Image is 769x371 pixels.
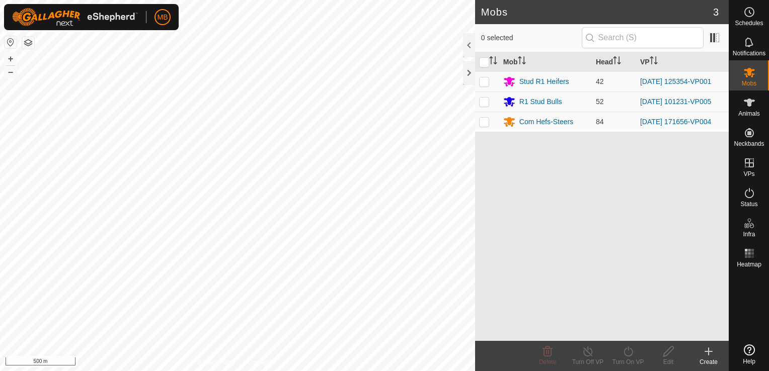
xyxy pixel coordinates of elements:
span: 84 [596,118,604,126]
a: Privacy Policy [198,358,236,367]
div: Turn On VP [608,357,648,366]
span: Help [743,358,755,364]
button: + [5,53,17,65]
p-sorticon: Activate to sort [613,58,621,66]
button: Reset Map [5,36,17,48]
span: Status [740,201,757,207]
span: 42 [596,77,604,85]
button: Map Layers [22,37,34,49]
p-sorticon: Activate to sort [489,58,497,66]
a: [DATE] 171656-VP004 [640,118,711,126]
a: Contact Us [248,358,277,367]
span: Mobs [742,80,756,86]
a: Help [729,340,769,368]
a: [DATE] 101231-VP005 [640,98,711,106]
span: Neckbands [734,141,764,147]
span: MB [158,12,168,23]
span: Animals [738,111,760,117]
a: [DATE] 125354-VP001 [640,77,711,85]
p-sorticon: Activate to sort [650,58,658,66]
div: Create [688,357,729,366]
div: Edit [648,357,688,366]
span: Delete [539,358,557,365]
h2: Mobs [481,6,713,18]
span: VPs [743,171,754,177]
span: Heatmap [737,261,761,267]
span: 52 [596,98,604,106]
img: Gallagher Logo [12,8,138,26]
div: R1 Stud Bulls [519,97,562,107]
div: Turn Off VP [568,357,608,366]
span: Notifications [733,50,765,56]
button: – [5,66,17,78]
span: 3 [713,5,719,20]
input: Search (S) [582,27,704,48]
div: Stud R1 Heifers [519,76,569,87]
p-sorticon: Activate to sort [518,58,526,66]
th: Mob [499,52,592,72]
th: Head [592,52,636,72]
span: Infra [743,231,755,237]
span: 0 selected [481,33,582,43]
span: Schedules [735,20,763,26]
th: VP [636,52,729,72]
div: Com Hefs-Steers [519,117,573,127]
